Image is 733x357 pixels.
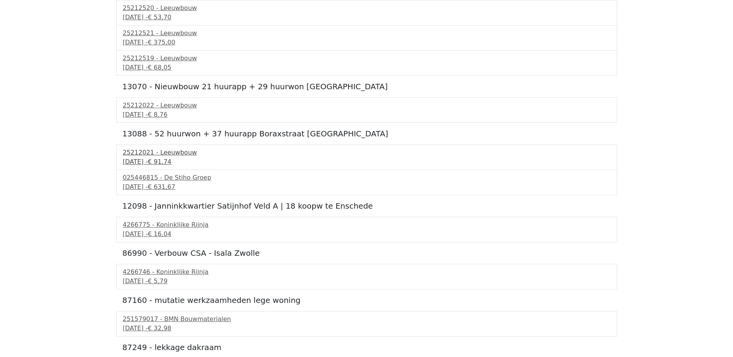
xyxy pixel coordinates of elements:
[123,148,611,157] div: 25212021 - Leeuwbouw
[123,277,611,286] div: [DATE] -
[122,343,611,352] h5: 87249 - lekkage dakraam
[123,3,611,22] a: 25212520 - Leeuwbouw[DATE] -€ 53,70
[123,101,611,110] div: 25212022 - Leeuwbouw
[148,277,167,285] span: € 5,79
[122,129,611,138] h5: 13088 - 52 huurwon + 37 huurapp Boraxstraat [GEOGRAPHIC_DATA]
[123,220,611,239] a: 4266775 - Koninklijke Rijnja[DATE] -€ 16,04
[123,314,611,324] div: 251579017 - BMN Bouwmaterialen
[123,314,611,333] a: 251579017 - BMN Bouwmaterialen[DATE] -€ 32,98
[123,54,611,63] div: 25212519 - Leeuwbouw
[148,14,171,21] span: € 53,70
[123,101,611,119] a: 25212022 - Leeuwbouw[DATE] -€ 8,76
[148,111,167,118] span: € 8,76
[123,173,611,192] a: 025446815 - De Stiho Groep[DATE] -€ 631,67
[122,296,611,305] h5: 87160 - mutatie werkzaamheden lege woning
[122,82,611,91] h5: 13070 - Nieuwbouw 21 huurapp + 29 huurwon [GEOGRAPHIC_DATA]
[148,230,171,238] span: € 16,04
[123,220,611,229] div: 4266775 - Koninklijke Rijnja
[148,64,171,71] span: € 68,05
[148,325,171,332] span: € 32,98
[148,39,175,46] span: € 375,00
[148,183,175,190] span: € 631,67
[123,324,611,333] div: [DATE] -
[122,248,611,258] h5: 86990 - Verbouw CSA - Isala Zwolle
[123,29,611,38] div: 25212521 - Leeuwbouw
[123,38,611,47] div: [DATE] -
[123,63,611,72] div: [DATE] -
[123,54,611,72] a: 25212519 - Leeuwbouw[DATE] -€ 68,05
[123,267,611,277] div: 4266746 - Koninklijke Rijnja
[148,158,171,165] span: € 91,74
[122,201,611,211] h5: 12098 - Janninkkwartier Satijnhof Veld A | 18 koopw te Enschede
[123,157,611,167] div: [DATE] -
[123,13,611,22] div: [DATE] -
[123,110,611,119] div: [DATE] -
[123,29,611,47] a: 25212521 - Leeuwbouw[DATE] -€ 375,00
[123,148,611,167] a: 25212021 - Leeuwbouw[DATE] -€ 91,74
[123,3,611,13] div: 25212520 - Leeuwbouw
[123,173,611,182] div: 025446815 - De Stiho Groep
[123,267,611,286] a: 4266746 - Koninklijke Rijnja[DATE] -€ 5,79
[123,182,611,192] div: [DATE] -
[123,229,611,239] div: [DATE] -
